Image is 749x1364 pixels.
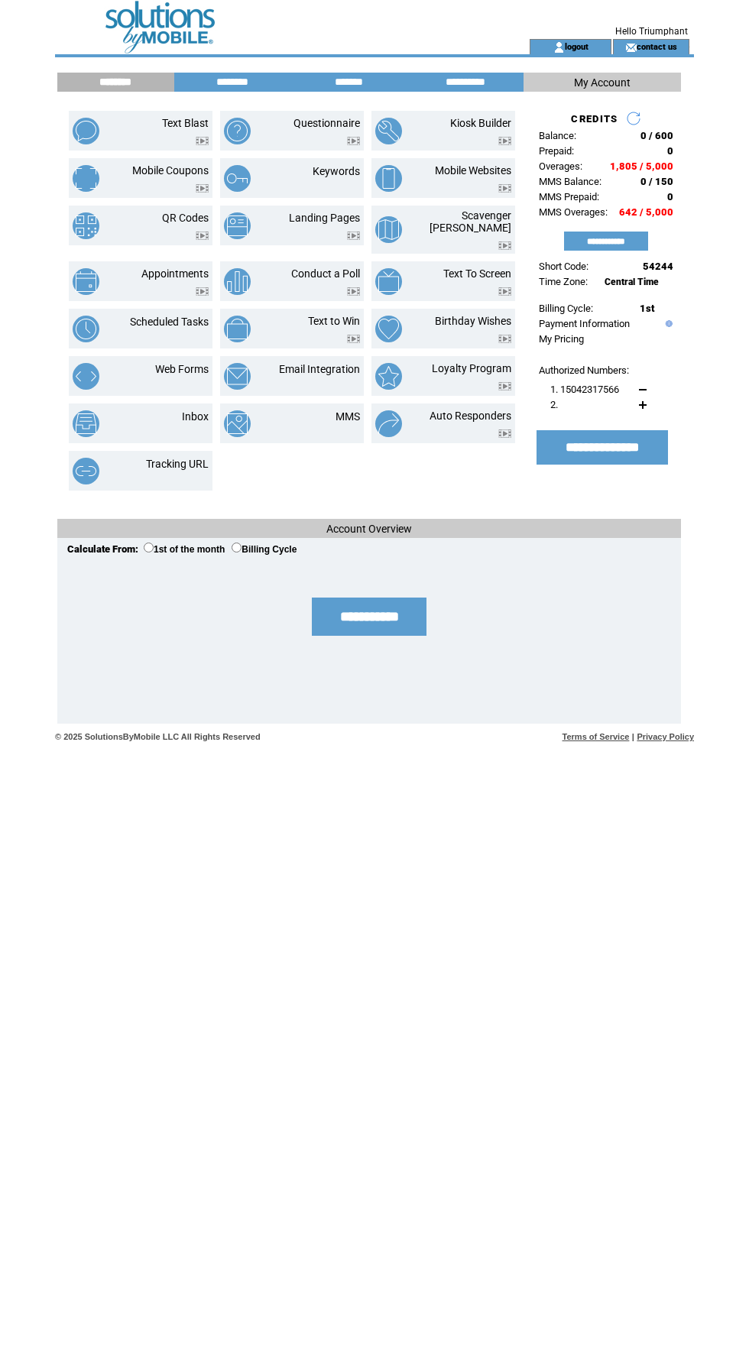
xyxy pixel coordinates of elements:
[435,164,511,177] a: Mobile Websites
[640,130,673,141] span: 0 / 600
[430,410,511,422] a: Auto Responders
[640,176,673,187] span: 0 / 150
[196,232,209,240] img: video.png
[375,316,402,342] img: birthday-wishes.png
[73,212,99,239] img: qr-codes.png
[498,335,511,343] img: video.png
[443,267,511,280] a: Text To Screen
[232,544,297,555] label: Billing Cycle
[313,165,360,177] a: Keywords
[539,318,630,329] a: Payment Information
[625,41,637,53] img: contact_us_icon.gif
[643,261,673,272] span: 54244
[375,165,402,192] img: mobile-websites.png
[132,164,209,177] a: Mobile Coupons
[539,130,576,141] span: Balance:
[574,76,631,89] span: My Account
[539,364,629,376] span: Authorized Numbers:
[347,232,360,240] img: video.png
[375,118,402,144] img: kiosk-builder.png
[196,184,209,193] img: video.png
[375,268,402,295] img: text-to-screen.png
[336,410,360,423] a: MMS
[553,41,565,53] img: account_icon.gif
[615,26,688,37] span: Hello Triumphant
[293,117,360,129] a: Questionnaire
[637,732,694,741] a: Privacy Policy
[347,287,360,296] img: video.png
[498,287,511,296] img: video.png
[73,118,99,144] img: text-blast.png
[539,176,601,187] span: MMS Balance:
[375,410,402,437] img: auto-responders.png
[308,315,360,327] a: Text to Win
[130,316,209,328] a: Scheduled Tasks
[326,523,412,535] span: Account Overview
[375,216,402,243] img: scavenger-hunt.png
[182,410,209,423] a: Inbox
[565,41,588,51] a: logout
[67,543,138,555] span: Calculate From:
[224,410,251,437] img: mms.png
[144,543,154,552] input: 1st of the month
[73,458,99,484] img: tracking-url.png
[289,212,360,224] a: Landing Pages
[498,184,511,193] img: video.png
[162,212,209,224] a: QR Codes
[637,41,677,51] a: contact us
[498,429,511,438] img: video.png
[196,137,209,145] img: video.png
[667,191,673,202] span: 0
[144,544,225,555] label: 1st of the month
[539,333,584,345] a: My Pricing
[141,267,209,280] a: Appointments
[279,363,360,375] a: Email Integration
[539,206,608,218] span: MMS Overages:
[224,268,251,295] img: conduct-a-poll.png
[662,320,673,327] img: help.gif
[224,118,251,144] img: questionnaire.png
[640,303,654,314] span: 1st
[539,191,599,202] span: MMS Prepaid:
[550,399,558,410] span: 2.
[571,113,618,125] span: CREDITS
[539,303,593,314] span: Billing Cycle:
[155,363,209,375] a: Web Forms
[632,732,634,741] span: |
[498,382,511,390] img: video.png
[539,145,574,157] span: Prepaid:
[347,137,360,145] img: video.png
[73,363,99,390] img: web-forms.png
[73,268,99,295] img: appointments.png
[432,362,511,374] a: Loyalty Program
[73,316,99,342] img: scheduled-tasks.png
[667,145,673,157] span: 0
[563,732,630,741] a: Terms of Service
[73,410,99,437] img: inbox.png
[430,209,511,234] a: Scavenger [PERSON_NAME]
[232,543,242,552] input: Billing Cycle
[347,335,360,343] img: video.png
[375,363,402,390] img: loyalty-program.png
[539,276,588,287] span: Time Zone:
[435,315,511,327] a: Birthday Wishes
[291,267,360,280] a: Conduct a Poll
[55,732,261,741] span: © 2025 SolutionsByMobile LLC All Rights Reserved
[498,137,511,145] img: video.png
[162,117,209,129] a: Text Blast
[605,277,659,287] span: Central Time
[450,117,511,129] a: Kiosk Builder
[224,165,251,192] img: keywords.png
[224,363,251,390] img: email-integration.png
[619,206,673,218] span: 642 / 5,000
[146,458,209,470] a: Tracking URL
[610,160,673,172] span: 1,805 / 5,000
[539,160,582,172] span: Overages:
[196,287,209,296] img: video.png
[224,212,251,239] img: landing-pages.png
[498,241,511,250] img: video.png
[550,384,619,395] span: 1. 15042317566
[539,261,588,272] span: Short Code:
[224,316,251,342] img: text-to-win.png
[73,165,99,192] img: mobile-coupons.png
